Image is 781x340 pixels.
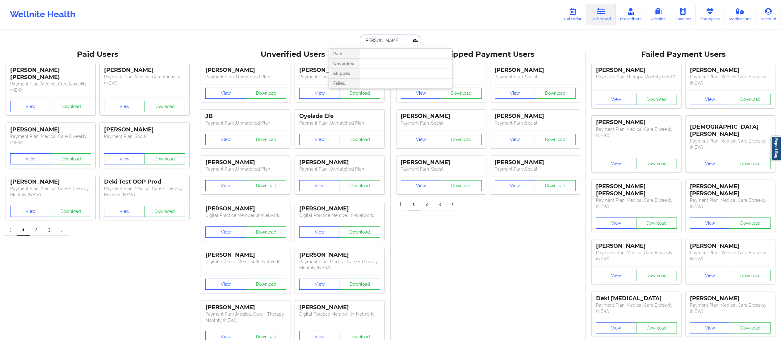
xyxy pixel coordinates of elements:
[10,81,91,93] p: Payment Plan : Medical Care Biweekly (NEW)
[104,67,185,74] div: [PERSON_NAME]
[447,198,460,210] a: Next item
[596,74,677,80] p: Payment Plan : Therapy Monthly (NEW)
[145,101,185,112] button: Download
[401,113,482,120] div: [PERSON_NAME]
[730,322,771,334] button: Download
[246,226,287,238] button: Download
[535,134,576,145] button: Download
[299,88,340,99] button: View
[646,4,670,25] a: Admins
[10,101,51,112] button: View
[51,101,91,112] button: Download
[299,279,340,290] button: View
[560,4,586,25] a: Calendar
[395,50,582,59] div: Skipped Payment Users
[104,133,185,139] p: Payment Plan : Social
[205,279,246,290] button: View
[690,74,771,86] p: Payment Plan : Medical Care Biweekly (NEW)
[586,4,616,25] a: Dashboard
[4,50,191,59] div: Paid Users
[104,185,185,198] p: Payment Plan : Medical Care + Therapy Monthly (NEW)
[10,178,91,185] div: [PERSON_NAME]
[730,94,771,105] button: Download
[535,88,576,99] button: Download
[205,251,286,259] div: [PERSON_NAME]
[299,159,380,166] div: [PERSON_NAME]
[690,322,731,334] button: View
[43,224,56,236] a: 3
[329,68,359,78] div: Skipped
[56,224,69,236] a: Next item
[690,270,731,281] button: View
[690,183,771,197] div: [PERSON_NAME] [PERSON_NAME]
[696,4,724,25] a: Therapists
[596,322,637,334] button: View
[690,243,771,250] div: [PERSON_NAME]
[299,259,380,271] p: Payment Plan : Medical Care + Therapy Monthly (NEW)
[10,185,91,198] p: Payment Plan : Medical Care + Therapy Monthly (NEW)
[299,166,380,172] p: Payment Plan : Unmatched Plan
[145,153,185,164] button: Download
[401,120,482,126] p: Payment Plan : Social
[596,94,637,105] button: View
[690,67,771,74] div: [PERSON_NAME]
[299,113,380,120] div: Oyelade Efe
[10,133,91,146] p: Payment Plan : Medical Care Biweekly (NEW)
[690,250,771,262] p: Payment Plan : Medical Care Biweekly (NEW)
[596,270,637,281] button: View
[299,67,380,74] div: [PERSON_NAME]
[408,198,421,210] a: 1
[205,311,286,323] p: Payment Plan : Medical Care + Therapy Monthly (NEW)
[670,4,696,25] a: Coaches
[205,159,286,166] div: [PERSON_NAME]
[495,67,576,74] div: [PERSON_NAME]
[636,218,677,229] button: Download
[104,126,185,133] div: [PERSON_NAME]
[690,197,771,209] p: Payment Plan : Medical Care Biweekly (NEW)
[596,302,677,314] p: Payment Plan : Medical Care Biweekly (NEW)
[495,113,576,120] div: [PERSON_NAME]
[299,226,340,238] button: View
[441,180,482,191] button: Download
[636,158,677,169] button: Download
[441,134,482,145] button: Download
[199,50,386,59] div: Unverified Users
[395,198,460,210] div: Pagination Navigation
[145,206,185,217] button: Download
[299,212,380,218] p: Digital Practice Member (In-Network)
[401,166,482,172] p: Payment Plan : Social
[10,67,91,81] div: [PERSON_NAME] [PERSON_NAME]
[299,134,340,145] button: View
[596,295,677,302] div: Deki [MEDICAL_DATA]
[104,101,145,112] button: View
[104,153,145,164] button: View
[205,259,286,265] p: Digital Practice Member (In-Network)
[246,88,287,99] button: Download
[10,206,51,217] button: View
[690,158,731,169] button: View
[636,270,677,281] button: Download
[205,226,246,238] button: View
[4,224,17,236] a: Previous item
[495,166,576,172] p: Payment Plan : Social
[495,74,576,80] p: Payment Plan : Social
[495,134,535,145] button: View
[205,134,246,145] button: View
[596,250,677,262] p: Payment Plan : Medical Care Biweekly (NEW)
[205,205,286,212] div: [PERSON_NAME]
[596,197,677,209] p: Payment Plan : Medical Care Biweekly (NEW)
[636,322,677,334] button: Download
[340,134,380,145] button: Download
[535,180,576,191] button: Download
[636,94,677,105] button: Download
[17,224,30,236] a: 1
[4,224,69,236] div: Pagination Navigation
[441,88,482,99] button: Download
[401,159,482,166] div: [PERSON_NAME]
[10,153,51,164] button: View
[205,120,286,126] p: Payment Plan : Unmatched Plan
[340,226,380,238] button: Download
[329,49,359,59] div: Paid
[690,218,731,229] button: View
[205,212,286,218] p: Digital Practice Member (In-Network)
